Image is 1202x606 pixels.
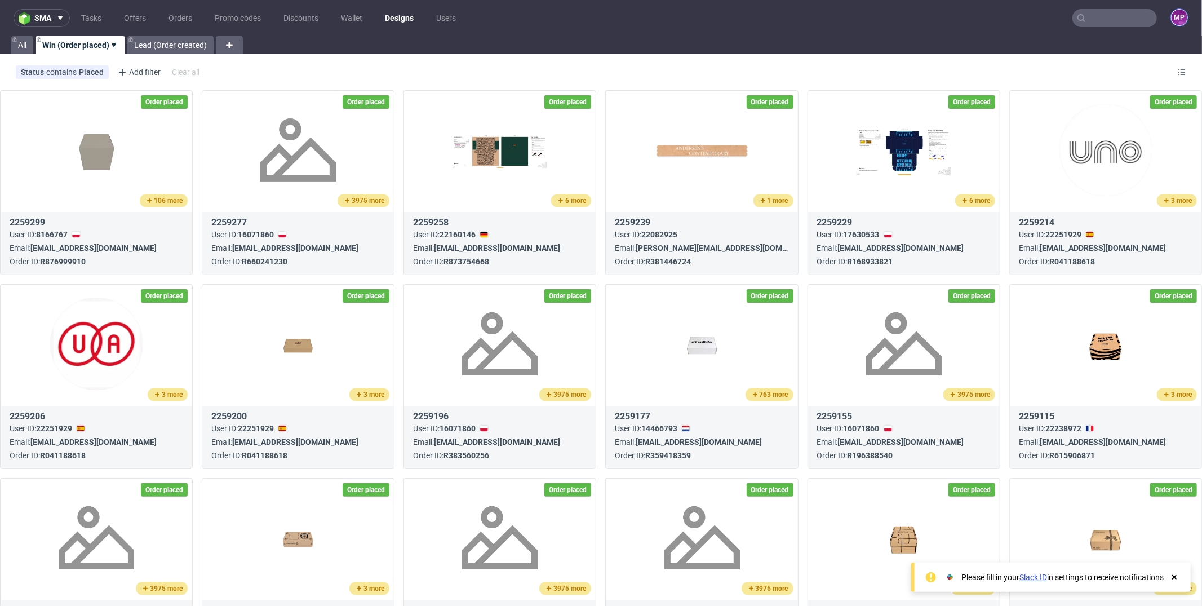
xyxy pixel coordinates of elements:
[30,437,157,446] span: [EMAIL_ADDRESS][DOMAIN_NAME]
[413,412,449,421] a: 2259196
[10,412,45,421] a: 2259206
[655,490,749,585] img: no_design.png
[817,256,848,267] div: Order ID:
[817,217,853,228] span: 2259229
[136,582,188,595] button: 3975 more
[1019,217,1054,228] span: 2259214
[1045,424,1081,433] span: 22238972
[1058,103,1153,197] img: version_two_editor_design
[817,450,848,461] div: Order ID:
[844,424,880,433] span: 16071860
[238,424,274,433] span: 22251929
[413,436,434,448] div: Email:
[857,127,951,176] img: version_two_editor_design.png
[434,437,560,446] span: [EMAIL_ADDRESS][DOMAIN_NAME]
[40,451,86,460] a: R041188618
[79,68,104,77] div: Placed
[955,194,995,207] button: 6 more
[10,217,45,228] span: 2259299
[443,257,489,266] a: R873754668
[36,424,72,433] span: 22251929
[1058,512,1153,566] img: version_two_editor_design
[1019,242,1040,254] div: Email:
[615,217,650,228] span: 2259239
[251,103,345,197] img: no_design.png
[742,582,793,595] button: 3975 more
[11,36,33,54] a: All
[1019,450,1049,461] div: Order ID:
[34,14,51,22] span: sma
[232,244,358,253] span: [EMAIL_ADDRESS][DOMAIN_NAME]
[10,256,40,267] div: Order ID:
[1049,451,1095,460] a: R615906871
[140,194,188,207] button: 106 more
[1019,256,1049,267] div: Order ID:
[40,257,86,266] a: R876999910
[453,297,547,391] img: no_design.png
[1045,230,1081,239] span: 22251929
[1155,485,1192,494] span: Order placed
[429,9,463,27] a: Users
[443,451,489,460] a: R383560256
[1019,423,1045,434] div: User ID:
[549,98,587,107] span: Order placed
[615,411,650,422] span: 2259177
[46,68,79,77] span: contains
[413,450,443,461] div: Order ID:
[347,98,385,107] span: Order placed
[10,229,36,240] div: User ID:
[848,451,893,460] a: R196388540
[943,388,995,401] button: 3975 more
[961,572,1164,583] div: Please fill in your in settings to receive notifications
[349,582,389,595] button: 3 more
[49,490,144,585] img: no_design.png
[1019,573,1047,582] a: Slack ID
[1019,218,1054,227] a: 2259214
[1172,10,1187,25] figcaption: MP
[645,257,691,266] a: R381446724
[251,319,345,372] img: version_two_editor_design
[1019,412,1054,421] a: 2259115
[1157,194,1197,207] button: 3 more
[347,291,385,300] span: Order placed
[1019,411,1054,422] span: 2259115
[238,230,274,239] span: 16071860
[636,437,762,446] span: [EMAIL_ADDRESS][DOMAIN_NAME]
[162,9,199,27] a: Orders
[857,512,951,566] img: version_two_editor_design
[211,242,232,254] div: Email:
[170,64,202,80] div: Clear all
[145,291,183,300] span: Order placed
[953,291,991,300] span: Order placed
[615,229,641,240] div: User ID:
[145,485,183,494] span: Order placed
[74,9,108,27] a: Tasks
[211,450,242,461] div: Order ID:
[844,230,880,239] span: 17630533
[539,582,591,595] button: 3975 more
[751,485,789,494] span: Order placed
[242,257,287,266] a: R660241230
[413,218,449,227] a: 2259258
[1040,244,1166,253] span: [EMAIL_ADDRESS][DOMAIN_NAME]
[10,436,30,448] div: Email:
[838,437,964,446] span: [EMAIL_ADDRESS][DOMAIN_NAME]
[655,144,749,158] img: version_two_editor_design
[347,485,385,494] span: Order placed
[848,257,893,266] a: R168933821
[817,229,844,240] div: User ID:
[10,218,45,227] a: 2259299
[453,490,547,585] img: no_design.png
[615,450,645,461] div: Order ID:
[49,125,144,178] img: version_two_editor_design
[838,244,964,253] span: [EMAIL_ADDRESS][DOMAIN_NAME]
[453,135,547,168] img: version_two_editor_design.png
[145,98,183,107] span: Order placed
[953,98,991,107] span: Order placed
[10,450,40,461] div: Order ID:
[21,68,46,77] span: Status
[19,12,34,25] img: logo
[615,218,650,227] a: 2259239
[1058,319,1153,372] img: version_two_editor_design
[10,423,36,434] div: User ID:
